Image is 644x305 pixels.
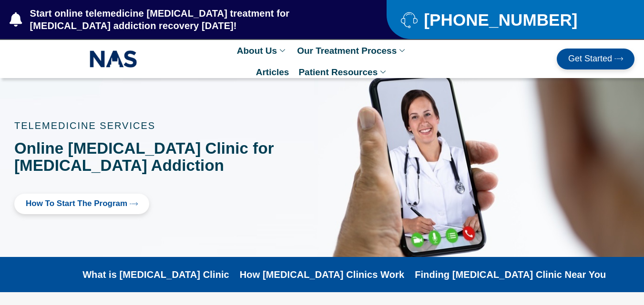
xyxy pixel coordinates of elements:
a: How [MEDICAL_DATA] Clinics Work [240,269,404,280]
span: [PHONE_NUMBER] [421,14,577,26]
a: How to Start the program [14,194,149,214]
p: TELEMEDICINE SERVICES [14,121,294,130]
span: Get Started [568,54,612,64]
a: About Us [232,40,292,61]
a: Articles [251,61,294,83]
span: How to Start the program [26,199,127,208]
a: [PHONE_NUMBER] [401,11,620,28]
a: Patient Resources [294,61,393,83]
span: Start online telemedicine [MEDICAL_DATA] treatment for [MEDICAL_DATA] addiction recovery [DATE]! [28,7,348,32]
a: Start online telemedicine [MEDICAL_DATA] treatment for [MEDICAL_DATA] addiction recovery [DATE]! [10,7,348,32]
h1: Online [MEDICAL_DATA] Clinic for [MEDICAL_DATA] Addiction [14,140,294,175]
a: Our Treatment Process [292,40,412,61]
a: Get Started [557,49,634,69]
a: Finding [MEDICAL_DATA] Clinic Near You [415,269,606,280]
a: What is [MEDICAL_DATA] Clinic [82,269,229,280]
img: NAS_email_signature-removebg-preview.png [90,48,137,70]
